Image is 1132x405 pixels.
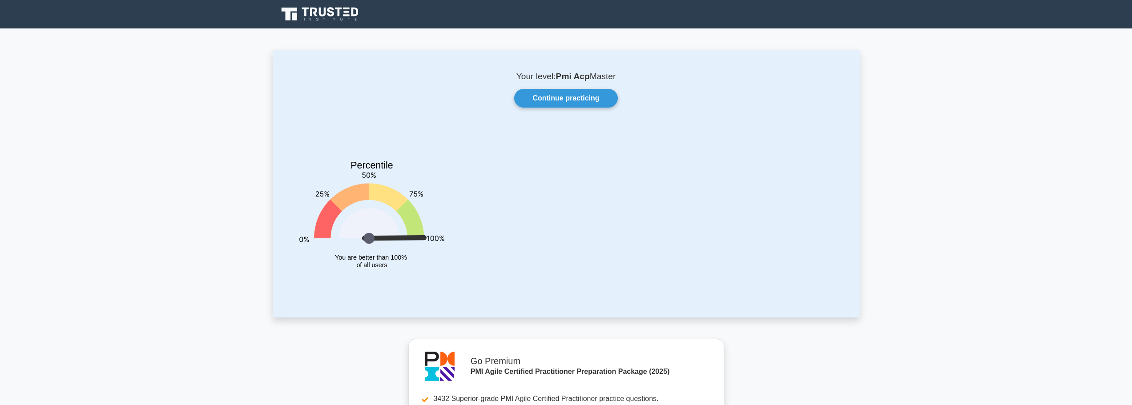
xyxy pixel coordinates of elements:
[514,89,617,108] a: Continue practicing
[350,160,393,171] text: Percentile
[356,262,387,269] tspan: of all users
[335,254,407,261] tspan: You are better than 100%
[556,72,590,81] b: Pmi Acp
[294,71,838,82] p: Your level: Master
